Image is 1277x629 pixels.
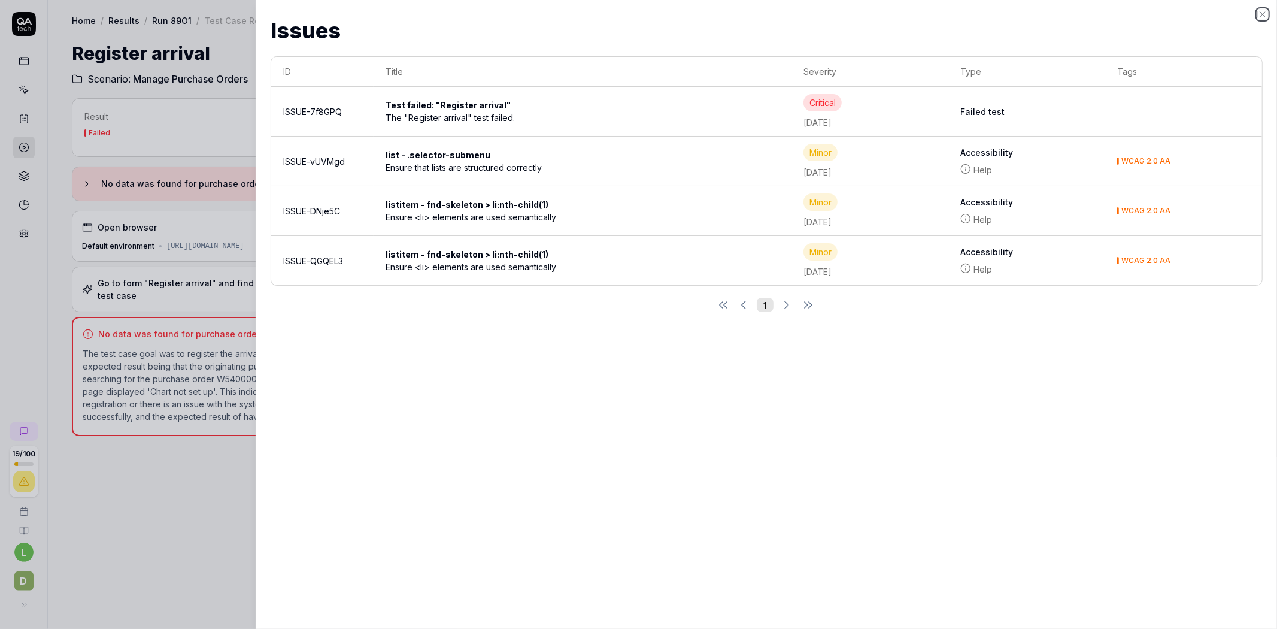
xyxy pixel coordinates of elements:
[960,105,1093,118] b: Failed test
[960,164,1093,176] a: Help
[386,149,500,161] div: list - .selector-submenu
[948,57,1105,87] th: Type
[960,213,1093,226] a: Help
[374,57,791,87] th: Title
[791,57,948,87] th: Severity
[803,117,832,128] time: [DATE]
[386,211,736,223] div: Ensure <li> elements are used semantically
[283,156,345,167] a: ISSUE-vUVMgd
[386,261,736,273] div: Ensure <li> elements are used semantically
[803,217,832,227] time: [DATE]
[386,161,736,174] div: Ensure that lists are structured correctly
[271,14,1263,47] h2: Issues
[960,146,1093,159] b: Accessibility
[803,94,842,111] div: Critical
[1105,57,1262,87] th: Tags
[386,99,520,111] div: Test failed: "Register arrival"
[960,263,1093,276] a: Help
[1121,158,1170,165] div: WCAG 2.0 AA
[803,144,838,161] div: Minor
[960,196,1093,208] b: Accessibility
[960,246,1093,258] b: Accessibility
[283,107,342,117] a: ISSUE-7f8GPQ
[283,206,340,216] a: ISSUE-DNje5C
[1117,205,1170,217] button: WCAG 2.0 AA
[803,267,832,277] time: [DATE]
[386,111,736,124] div: The "Register arrival" test failed.
[271,57,374,87] th: ID
[1121,257,1170,264] div: WCAG 2.0 AA
[803,243,838,261] div: Minor
[757,298,774,312] button: 1
[1121,207,1170,214] div: WCAG 2.0 AA
[386,198,558,211] div: listitem - fnd-skeleton > li:nth-child(1)
[1117,255,1170,267] button: WCAG 2.0 AA
[386,248,558,261] div: listitem - fnd-skeleton > li:nth-child(1)
[803,167,832,177] time: [DATE]
[1117,155,1170,168] button: WCAG 2.0 AA
[803,193,838,211] div: Minor
[283,256,343,266] a: ISSUE-QGQEL3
